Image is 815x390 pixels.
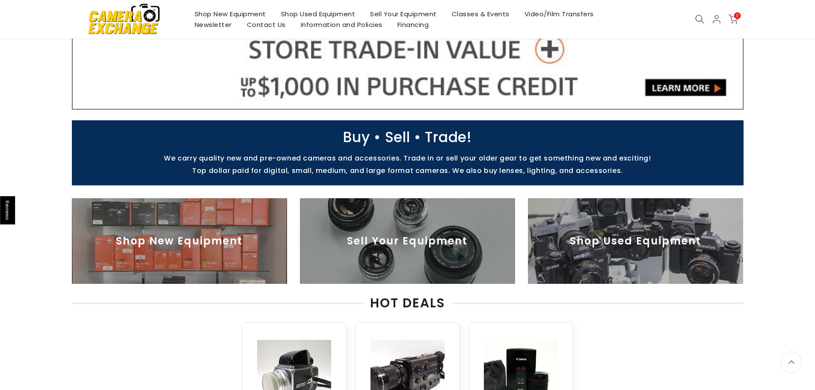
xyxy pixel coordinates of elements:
span: 0 [734,12,741,19]
a: Contact Us [239,19,293,30]
a: 0 [729,15,738,24]
li: Page dot 4 [410,95,415,100]
li: Page dot 6 [428,95,433,100]
a: Shop New Equipment [187,9,273,19]
a: Sell Your Equipment [363,9,445,19]
a: Information and Policies [293,19,390,30]
a: Video/Film Transfers [517,9,601,19]
p: Top dollar paid for digital, small, medium, and large format cameras. We also buy lenses, lightin... [68,167,748,175]
li: Page dot 5 [419,95,424,100]
span: HOT DEALS [364,297,452,310]
a: Newsletter [187,19,239,30]
a: Back to the top [781,351,802,373]
li: Page dot 2 [392,95,397,100]
a: Shop Used Equipment [273,9,363,19]
a: Financing [390,19,436,30]
li: Page dot 1 [383,95,388,100]
p: Buy • Sell • Trade! [68,133,748,141]
li: Page dot 3 [401,95,406,100]
p: We carry quality new and pre-owned cameras and accessories. Trade in or sell your older gear to g... [68,154,748,162]
a: Classes & Events [444,9,517,19]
